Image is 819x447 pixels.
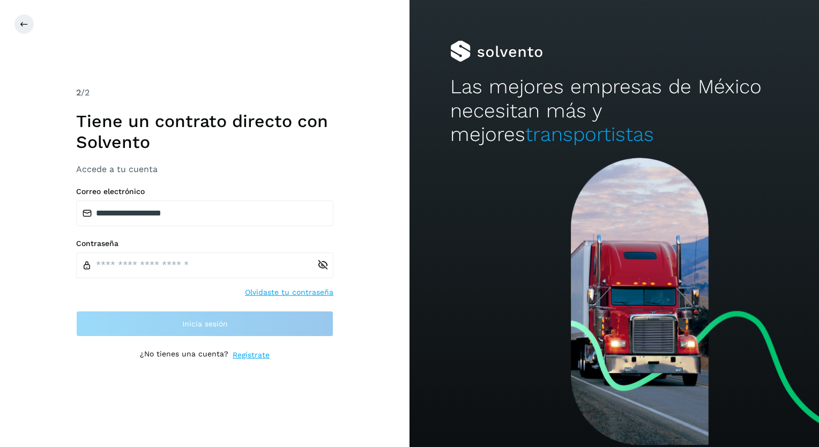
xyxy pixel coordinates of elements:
p: ¿No tienes una cuenta? [140,349,228,361]
h1: Tiene un contrato directo con Solvento [76,111,333,152]
h3: Accede a tu cuenta [76,164,333,174]
a: Regístrate [233,349,270,361]
div: /2 [76,86,333,99]
span: 2 [76,87,81,98]
label: Correo electrónico [76,187,333,196]
a: Olvidaste tu contraseña [245,287,333,298]
label: Contraseña [76,239,333,248]
span: Inicia sesión [182,320,228,327]
button: Inicia sesión [76,311,333,337]
span: transportistas [525,123,654,146]
h2: Las mejores empresas de México necesitan más y mejores [450,75,778,146]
